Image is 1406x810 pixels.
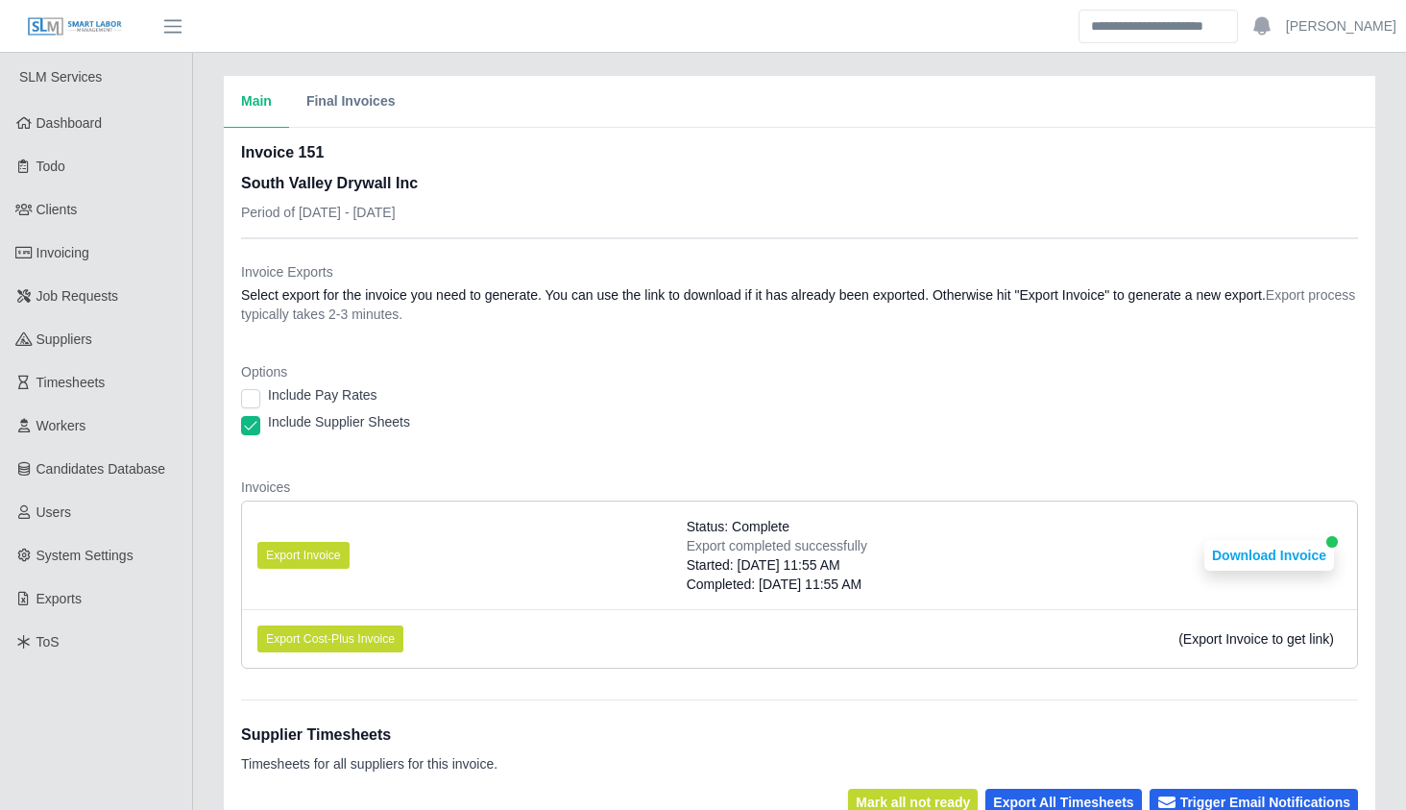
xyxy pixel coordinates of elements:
[36,591,82,606] span: Exports
[241,724,497,747] h1: Supplier Timesheets
[27,16,123,37] img: SLM Logo
[36,331,92,347] span: Suppliers
[289,76,413,128] button: Final Invoices
[36,548,133,563] span: System Settings
[224,76,289,128] button: Main
[36,159,65,174] span: Todo
[19,69,102,85] span: SLM Services
[268,412,410,431] label: Include Supplier Sheets
[257,626,403,652] button: Export Cost-Plus Invoice
[36,461,166,477] span: Candidates Database
[241,262,1358,282] dt: Invoice Exports
[268,385,377,405] label: Include Pay Rates
[257,542,350,569] button: Export Invoice
[241,362,1358,381] dt: Options
[36,202,78,217] span: Clients
[241,754,497,773] p: Timesheets for all suppliers for this invoice.
[36,634,60,650] span: ToS
[687,536,867,555] div: Export completed successfully
[241,141,418,164] h2: Invoice 151
[1286,16,1396,37] a: [PERSON_NAME]
[36,115,103,131] span: Dashboard
[687,517,789,536] span: Status: Complete
[241,478,1358,497] dt: Invoices
[36,288,119,304] span: Job Requests
[1204,548,1334,563] a: Download Invoice
[1204,540,1334,571] button: Download Invoice
[687,555,867,575] div: Started: [DATE] 11:55 AM
[1079,10,1238,43] input: Search
[36,375,106,390] span: Timesheets
[241,285,1358,324] dd: Select export for the invoice you need to generate. You can use the link to download if it has al...
[241,203,418,222] p: Period of [DATE] - [DATE]
[687,575,867,594] div: Completed: [DATE] 11:55 AM
[1178,631,1334,647] span: (Export Invoice to get link)
[241,172,418,195] h3: South Valley Drywall Inc
[36,504,72,520] span: Users
[36,418,86,433] span: Workers
[36,245,89,260] span: Invoicing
